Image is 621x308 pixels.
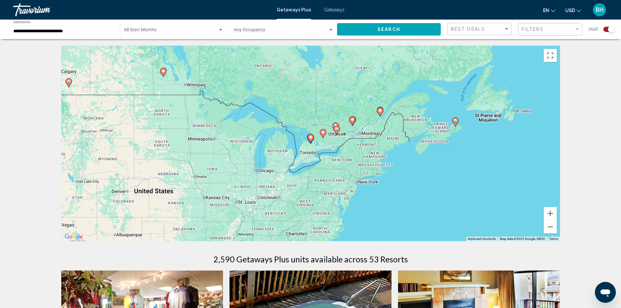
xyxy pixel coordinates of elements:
h1: 2,590 Getaways Plus units available across 53 Resorts [214,254,408,264]
span: USD [565,8,575,13]
a: Terms [549,237,558,241]
img: Google [63,233,84,241]
button: Change currency [565,6,581,15]
mat-select: Sort by [451,26,510,32]
button: Search [337,23,441,35]
a: Travorium [13,3,270,16]
a: Open this area in Google Maps (opens a new window) [63,233,84,241]
span: Search [377,27,400,32]
button: Zoom in [544,207,557,220]
span: en [543,8,549,13]
iframe: Button to launch messaging window [595,282,616,303]
span: Best Deals [451,26,485,32]
a: Getaways Plus [277,7,311,12]
span: Filters [522,27,544,32]
button: Zoom out [544,220,557,233]
button: Keyboard shortcuts [468,237,496,241]
a: Getaways [324,7,345,12]
span: Map data ©2025 Google, INEGI [500,237,545,241]
button: Change language [543,6,555,15]
button: User Menu [591,3,608,17]
button: Filter [518,23,582,36]
button: Toggle fullscreen view [544,49,557,62]
span: BH [596,7,603,13]
span: Map [589,25,599,34]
